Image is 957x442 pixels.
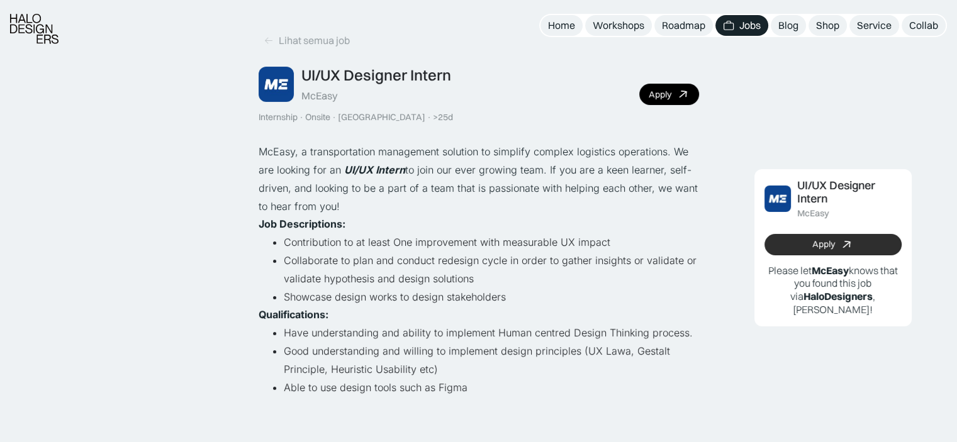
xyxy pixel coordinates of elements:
[649,89,671,100] div: Apply
[902,15,946,36] a: Collab
[259,30,355,51] a: Lihat semua job
[739,19,761,32] div: Jobs
[797,208,829,219] div: McEasy
[803,290,873,302] b: HaloDesigners
[284,324,699,342] li: Have understanding and ability to implement Human centred Design Thinking process.
[797,179,902,206] div: UI/UX Designer Intern
[639,84,699,105] a: Apply
[284,233,699,251] li: Contribution to at least One improvement with measurable UX impact
[857,19,892,32] div: Service
[764,185,791,212] img: Job Image
[433,112,453,123] div: >25d
[332,112,337,123] div: ·
[427,112,432,123] div: ·
[279,34,350,47] div: Lihat semua job
[344,163,405,176] em: UI/UX Intern
[809,15,847,36] a: Shop
[909,19,938,32] div: Collab
[284,342,699,378] li: Good understanding and willing to implement design principles (UX Lawa, Gestalt Principle, Heuris...
[284,288,699,306] li: Showcase design works to design stakeholders
[764,234,902,255] a: Apply
[259,143,699,215] p: McEasy, a transportation management solution to simplify complex logistics operations. We are loo...
[771,15,806,36] a: Blog
[338,112,425,123] div: [GEOGRAPHIC_DATA]
[654,15,713,36] a: Roadmap
[259,112,298,123] div: Internship
[259,218,345,230] strong: Job Descriptions:
[812,264,849,277] b: McEasy
[778,19,798,32] div: Blog
[259,308,328,321] strong: Qualifications:
[662,19,705,32] div: Roadmap
[816,19,839,32] div: Shop
[284,251,699,288] li: Collaborate to plan and conduct redesign cycle in order to gather insights or validate or validat...
[812,239,835,250] div: Apply
[305,112,330,123] div: Onsite
[849,15,899,36] a: Service
[585,15,652,36] a: Workshops
[301,89,337,102] div: McEasy
[764,264,902,316] p: Please let knows that you found this job via , [PERSON_NAME]!
[259,67,294,102] img: Job Image
[593,19,644,32] div: Workshops
[284,378,699,397] li: Able to use design tools such as Figma
[548,19,575,32] div: Home
[540,15,583,36] a: Home
[299,112,304,123] div: ·
[301,66,451,84] div: UI/UX Designer Intern
[715,15,768,36] a: Jobs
